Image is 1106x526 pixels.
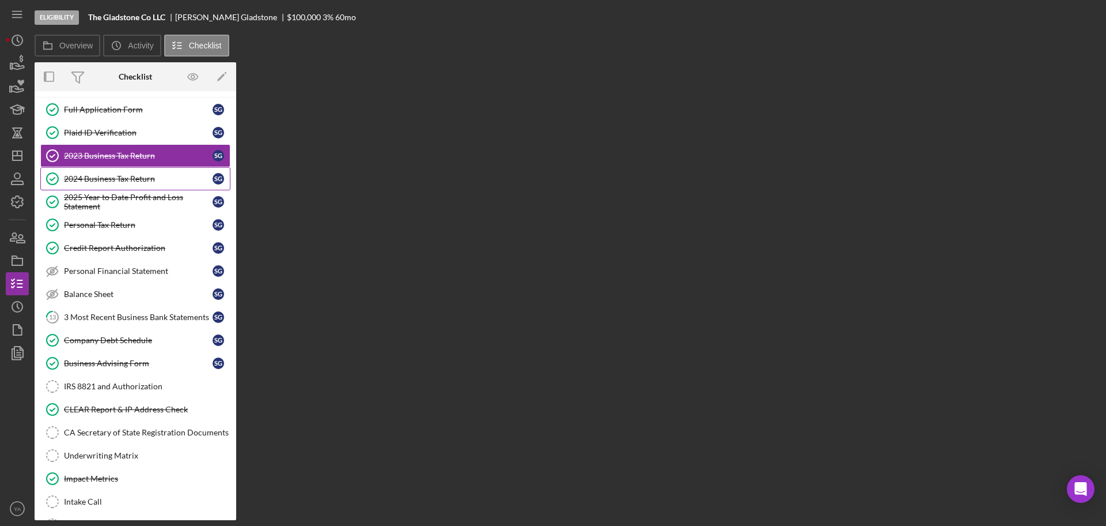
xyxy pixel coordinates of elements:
[40,352,230,375] a: Business Advising FormSG
[323,13,334,22] div: 3 %
[64,451,230,460] div: Underwriting Matrix
[6,497,29,520] button: YA
[64,151,213,160] div: 2023 Business Tax Return
[64,105,213,114] div: Full Application Form
[213,265,224,277] div: S G
[64,243,213,253] div: Credit Report Authorization
[40,98,230,121] a: Full Application FormSG
[213,104,224,115] div: S G
[64,497,230,506] div: Intake Call
[175,13,287,22] div: [PERSON_NAME] Gladstone
[64,336,213,345] div: Company Debt Schedule
[64,193,213,211] div: 2025 Year to Date Profit and Loss Statement
[213,127,224,138] div: S G
[64,474,230,483] div: Impact Metrics
[213,150,224,161] div: S G
[64,428,230,437] div: CA Secretary of State Registration Documents
[40,306,230,329] a: 133 Most Recent Business Bank StatementsSG
[40,375,230,398] a: IRS 8821 and Authorization
[14,506,21,512] text: YA
[64,128,213,137] div: Plaid ID Verification
[40,121,230,144] a: Plaid ID VerificationSG
[40,213,230,236] a: Personal Tax ReturnSG
[213,288,224,300] div: S G
[40,329,230,352] a: Company Debt ScheduleSG
[59,41,93,50] label: Overview
[64,174,213,183] div: 2024 Business Tax Return
[64,290,213,299] div: Balance Sheet
[213,173,224,185] div: S G
[189,41,222,50] label: Checklist
[40,490,230,513] a: Intake Call
[103,35,161,57] button: Activity
[213,242,224,254] div: S G
[40,283,230,306] a: Balance SheetSG
[213,196,224,208] div: S G
[213,358,224,369] div: S G
[40,444,230,467] a: Underwriting Matrix
[40,236,230,260] a: Credit Report AuthorizationSG
[335,13,356,22] div: 60 mo
[164,35,229,57] button: Checklist
[119,72,152,81] div: Checklist
[213,311,224,323] div: S G
[40,398,230,421] a: CLEAR Report & IP Address Check
[40,167,230,190] a: 2024 Business Tax ReturnSG
[1067,475,1094,503] div: Open Intercom Messenger
[128,41,153,50] label: Activity
[40,190,230,213] a: 2025 Year to Date Profit and Loss StatementSG
[213,219,224,231] div: S G
[64,405,230,414] div: CLEAR Report & IP Address Check
[64,382,230,391] div: IRS 8821 and Authorization
[35,10,79,25] div: Eligibility
[40,260,230,283] a: Personal Financial StatementSG
[40,421,230,444] a: CA Secretary of State Registration Documents
[64,266,213,276] div: Personal Financial Statement
[49,313,56,321] tspan: 13
[64,359,213,368] div: Business Advising Form
[287,12,321,22] span: $100,000
[88,13,165,22] b: The Gladstone Co LLC
[64,220,213,230] div: Personal Tax Return
[40,144,230,167] a: 2023 Business Tax ReturnSG
[213,335,224,346] div: S G
[40,467,230,490] a: Impact Metrics
[35,35,100,57] button: Overview
[64,313,213,322] div: 3 Most Recent Business Bank Statements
